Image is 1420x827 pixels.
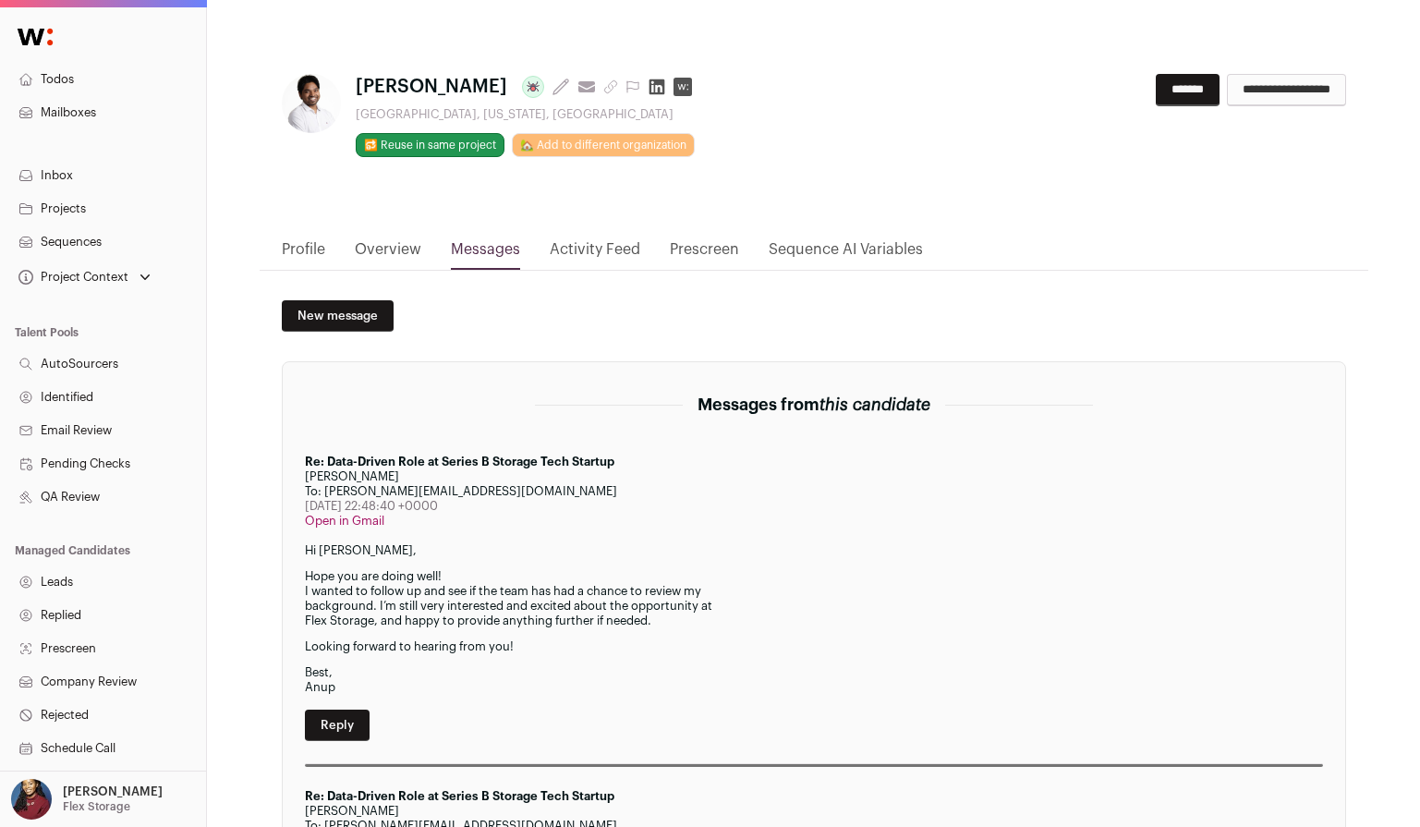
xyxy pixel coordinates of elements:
a: Profile [282,238,325,270]
button: 🔂 Reuse in same project [356,133,504,157]
a: Open in Gmail [305,515,384,527]
div: To: [PERSON_NAME][EMAIL_ADDRESS][DOMAIN_NAME] [305,484,1323,499]
div: [GEOGRAPHIC_DATA], [US_STATE], [GEOGRAPHIC_DATA] [356,107,699,122]
p: [PERSON_NAME] [63,784,163,799]
p: Looking forward to hearing from you! [305,639,1323,654]
a: Prescreen [670,238,739,270]
img: 10010497-medium_jpg [11,779,52,820]
a: Reply [305,710,370,741]
div: [PERSON_NAME] [305,804,1323,819]
span: [PERSON_NAME] [356,74,507,100]
span: this candidate [819,396,930,413]
h2: Messages from [698,392,930,418]
a: Activity Feed [550,238,640,270]
div: [PERSON_NAME] [305,469,1323,484]
img: 811e08a979e85a296e98d9d6084a8c01349426d559ca251bef28015b96e6bcf4 [282,74,341,133]
button: Open dropdown [7,779,166,820]
p: Hope you are doing well! I wanted to follow up and see if the team has had a chance to review my ... [305,569,1323,628]
a: New message [282,300,394,332]
button: Open dropdown [15,264,154,290]
a: Sequence AI Variables [769,238,923,270]
p: Flex Storage [63,799,130,814]
div: [DATE] 22:48:40 +0000 [305,499,1323,514]
div: Re: Data-Driven Role at Series B Storage Tech Startup [305,789,1323,804]
div: Project Context [15,270,128,285]
div: Re: Data-Driven Role at Series B Storage Tech Startup [305,455,1323,469]
a: 🏡 Add to different organization [512,133,695,157]
a: Messages [451,238,520,270]
a: Overview [355,238,421,270]
p: Best, Anup [305,665,1323,695]
img: Wellfound [7,18,63,55]
p: Hi [PERSON_NAME], [305,543,1323,558]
